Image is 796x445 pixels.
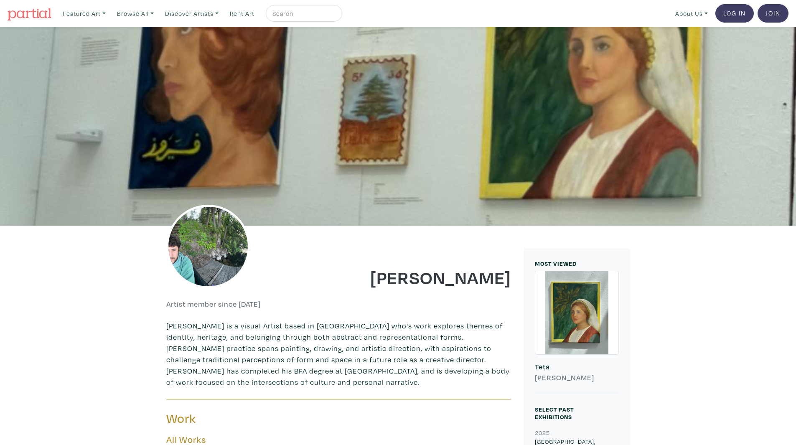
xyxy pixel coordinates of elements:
a: Join [758,4,788,23]
input: Search [272,8,334,19]
a: Featured Art [59,5,109,22]
h6: [PERSON_NAME] [535,373,619,382]
small: Select Past Exhibitions [535,405,574,421]
a: Rent Art [226,5,258,22]
p: [PERSON_NAME] is a visual Artist based in [GEOGRAPHIC_DATA] who's work explores themes of identit... [166,320,511,388]
a: About Us [671,5,712,22]
h6: Artist member since [DATE] [166,300,261,309]
a: Browse All [113,5,158,22]
a: Log In [715,4,754,23]
h1: [PERSON_NAME] [345,266,511,288]
a: Discover Artists [161,5,222,22]
img: phpThumb.php [166,205,250,288]
h6: Teta [535,362,619,371]
h3: Work [166,411,333,427]
small: MOST VIEWED [535,259,577,267]
small: 2025 [535,429,550,437]
a: Teta [PERSON_NAME] [535,271,619,394]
